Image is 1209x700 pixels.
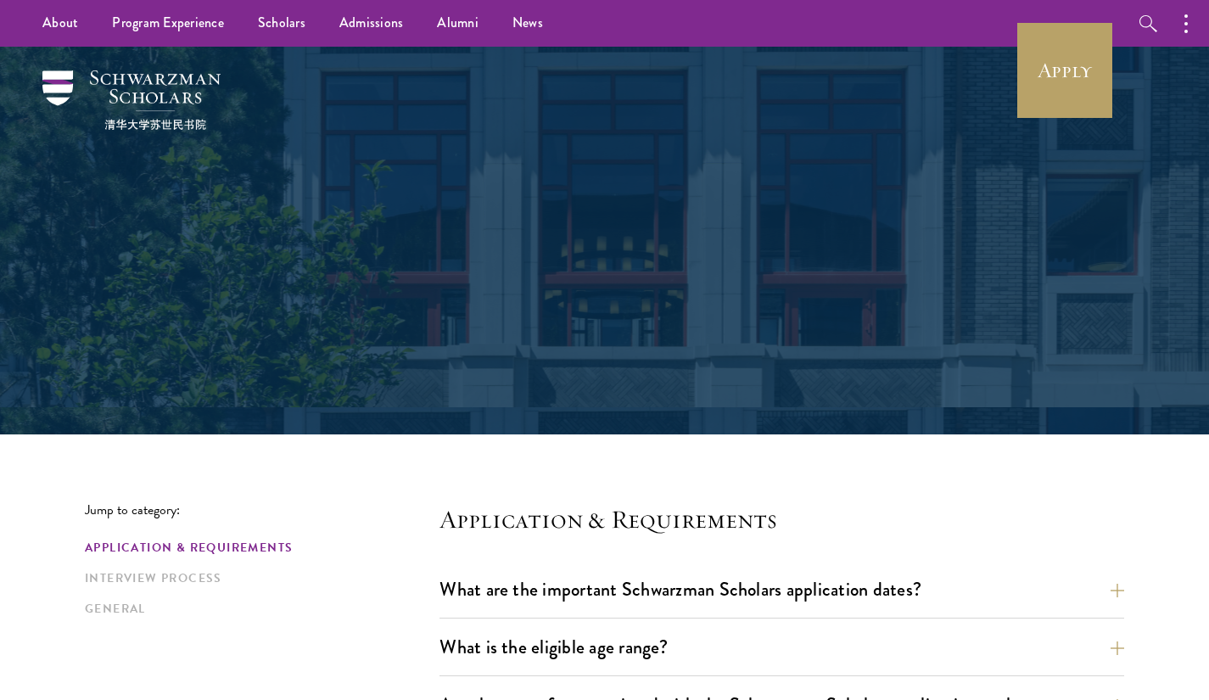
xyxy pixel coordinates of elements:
[85,539,429,557] a: Application & Requirements
[439,502,1124,536] h4: Application & Requirements
[85,502,439,518] p: Jump to category:
[85,600,429,618] a: General
[1017,23,1112,118] a: Apply
[439,570,1124,608] button: What are the important Schwarzman Scholars application dates?
[439,628,1124,666] button: What is the eligible age range?
[42,70,221,130] img: Schwarzman Scholars
[85,569,429,587] a: Interview Process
